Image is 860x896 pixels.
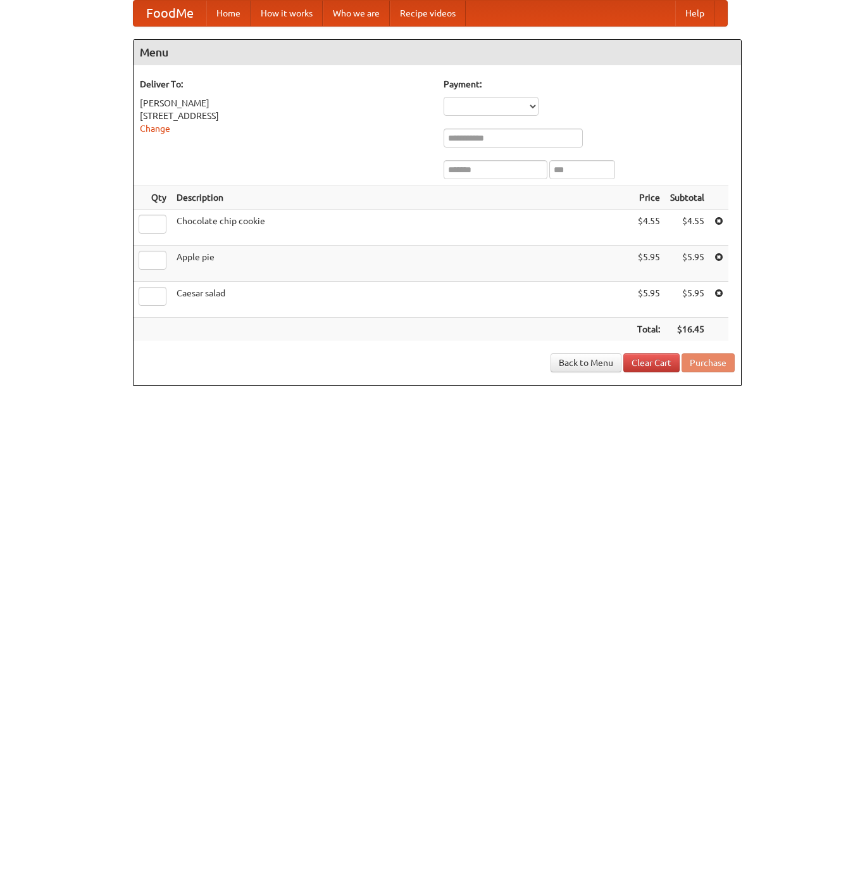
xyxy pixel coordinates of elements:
[140,97,431,110] div: [PERSON_NAME]
[632,210,665,246] td: $4.55
[134,40,741,65] h4: Menu
[665,210,709,246] td: $4.55
[171,246,632,282] td: Apple pie
[551,353,621,372] a: Back to Menu
[206,1,251,26] a: Home
[665,282,709,318] td: $5.95
[171,282,632,318] td: Caesar salad
[665,318,709,341] th: $16.45
[134,1,206,26] a: FoodMe
[675,1,714,26] a: Help
[171,210,632,246] td: Chocolate chip cookie
[632,318,665,341] th: Total:
[140,123,170,134] a: Change
[682,353,735,372] button: Purchase
[323,1,390,26] a: Who we are
[632,246,665,282] td: $5.95
[444,78,735,91] h5: Payment:
[665,186,709,210] th: Subtotal
[390,1,466,26] a: Recipe videos
[140,110,431,122] div: [STREET_ADDRESS]
[134,186,171,210] th: Qty
[665,246,709,282] td: $5.95
[140,78,431,91] h5: Deliver To:
[251,1,323,26] a: How it works
[632,186,665,210] th: Price
[171,186,632,210] th: Description
[632,282,665,318] td: $5.95
[623,353,680,372] a: Clear Cart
